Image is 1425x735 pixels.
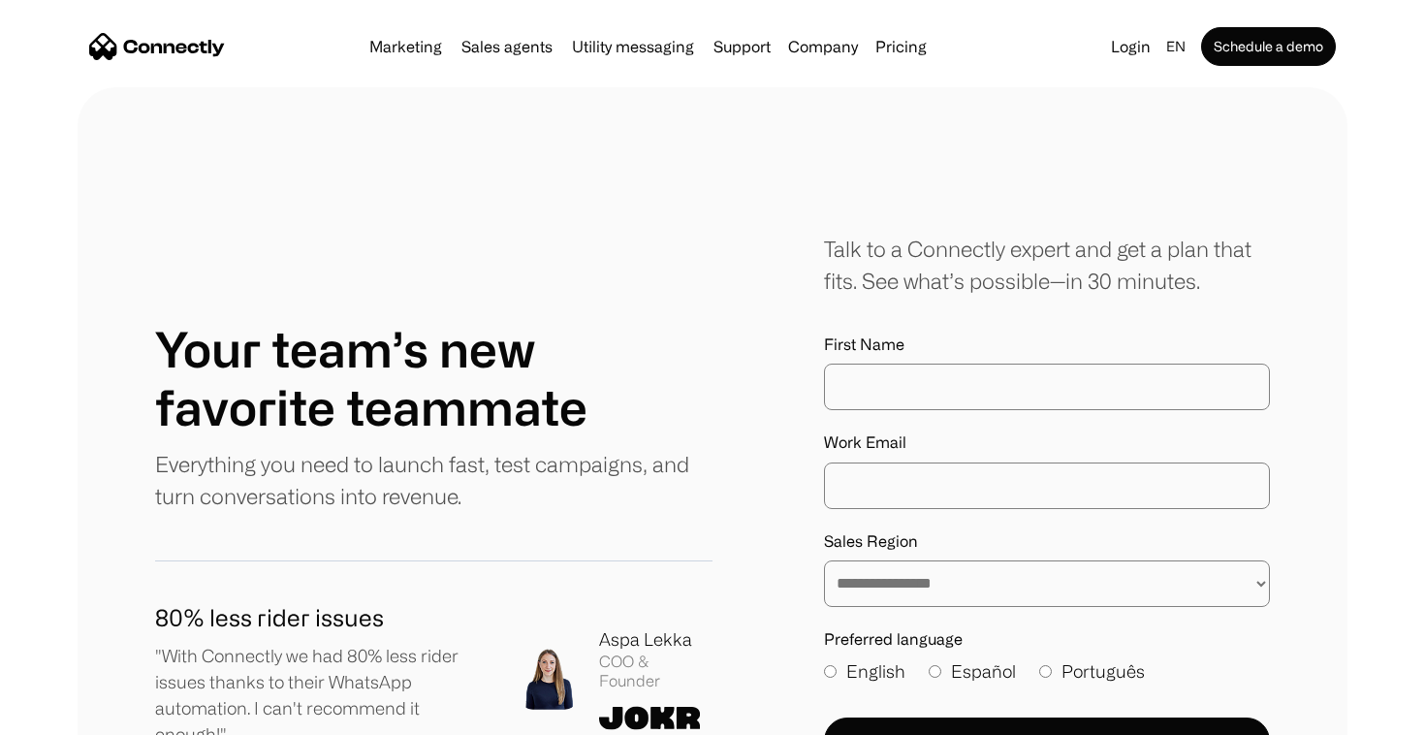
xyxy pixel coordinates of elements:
[89,32,225,61] a: home
[824,658,905,685] label: English
[1158,33,1197,60] div: en
[1039,658,1145,685] label: Português
[824,665,837,678] input: English
[706,39,778,54] a: Support
[824,233,1270,297] div: Talk to a Connectly expert and get a plan that fits. See what’s possible—in 30 minutes.
[824,532,1270,551] label: Sales Region
[929,658,1016,685] label: Español
[155,448,712,512] p: Everything you need to launch fast, test campaigns, and turn conversations into revenue.
[599,653,712,689] div: COO & Founder
[824,630,1270,649] label: Preferred language
[599,626,712,653] div: Aspa Lekka
[155,320,712,436] h1: Your team’s new favorite teammate
[1166,33,1186,60] div: en
[788,33,858,60] div: Company
[39,701,116,728] ul: Language list
[1201,27,1336,66] a: Schedule a demo
[824,336,1270,354] label: First Name
[19,699,116,728] aside: Language selected: English
[782,33,864,60] div: Company
[868,39,934,54] a: Pricing
[454,39,560,54] a: Sales agents
[362,39,450,54] a: Marketing
[564,39,702,54] a: Utility messaging
[155,600,487,635] h1: 80% less rider issues
[1039,665,1052,678] input: Português
[1103,33,1158,60] a: Login
[824,433,1270,452] label: Work Email
[929,665,941,678] input: Español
